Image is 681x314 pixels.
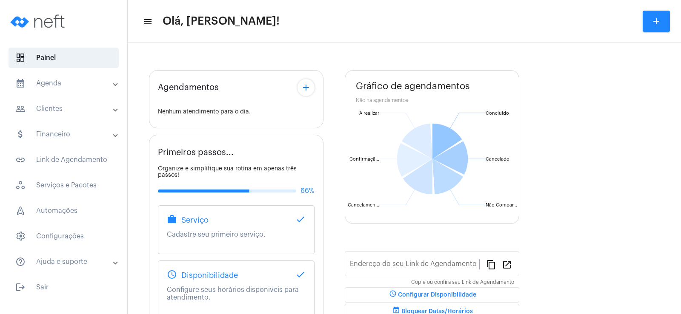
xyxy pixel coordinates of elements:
span: 66% [300,187,315,195]
span: Gráfico de agendamentos [356,81,470,91]
span: Serviços e Pacotes [9,175,119,195]
span: Agendamentos [158,83,219,92]
mat-icon: add [301,82,311,93]
span: Organize e simplifique sua rotina em apenas três passos! [158,166,297,178]
mat-icon: sidenav icon [15,155,26,165]
span: Configurar Disponibilidade [388,292,476,298]
mat-icon: done [295,214,306,224]
text: Cancelado [486,157,509,161]
span: Automações [9,201,119,221]
mat-icon: sidenav icon [15,282,26,292]
mat-icon: schedule [388,290,398,300]
span: Link de Agendamento [9,150,119,170]
mat-icon: sidenav icon [15,257,26,267]
mat-hint: Copie ou confira seu Link de Agendamento [411,280,514,286]
text: A realizar [359,111,379,116]
mat-panel-title: Clientes [15,104,114,114]
mat-expansion-panel-header: sidenav iconAjuda e suporte [5,252,127,272]
span: sidenav icon [15,231,26,241]
mat-icon: done [295,269,306,280]
mat-icon: work [167,214,177,224]
span: sidenav icon [15,206,26,216]
span: sidenav icon [15,180,26,190]
span: Painel [9,48,119,68]
span: sidenav icon [15,53,26,63]
img: logo-neft-novo-2.png [7,4,71,38]
text: Confirmaçã... [349,157,379,162]
mat-expansion-panel-header: sidenav iconClientes [5,99,127,119]
button: Configurar Disponibilidade [345,287,519,303]
mat-icon: schedule [167,269,177,280]
mat-panel-title: Agenda [15,78,114,88]
text: Concluído [486,111,509,116]
input: Link [350,262,479,269]
span: Configurações [9,226,119,246]
span: Disponibilidade [181,271,238,280]
mat-icon: sidenav icon [143,17,152,27]
div: Nenhum atendimento para o dia. [158,109,315,115]
mat-icon: sidenav icon [15,78,26,88]
mat-icon: open_in_new [502,259,512,269]
span: Sair [9,277,119,297]
mat-icon: sidenav icon [15,129,26,139]
span: Olá, [PERSON_NAME]! [163,14,280,28]
mat-panel-title: Ajuda e suporte [15,257,114,267]
span: Serviço [181,216,209,224]
text: Não Compar... [486,203,517,207]
span: Primeiros passos... [158,148,234,157]
mat-icon: add [651,16,661,26]
p: Cadastre seu primeiro serviço. [167,231,306,238]
mat-panel-title: Financeiro [15,129,114,139]
mat-expansion-panel-header: sidenav iconFinanceiro [5,124,127,144]
text: Cancelamen... [348,203,379,207]
mat-expansion-panel-header: sidenav iconAgenda [5,73,127,93]
mat-icon: sidenav icon [15,104,26,114]
mat-icon: content_copy [486,259,496,269]
p: Configure seus horários disponiveis para atendimento. [167,286,306,301]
